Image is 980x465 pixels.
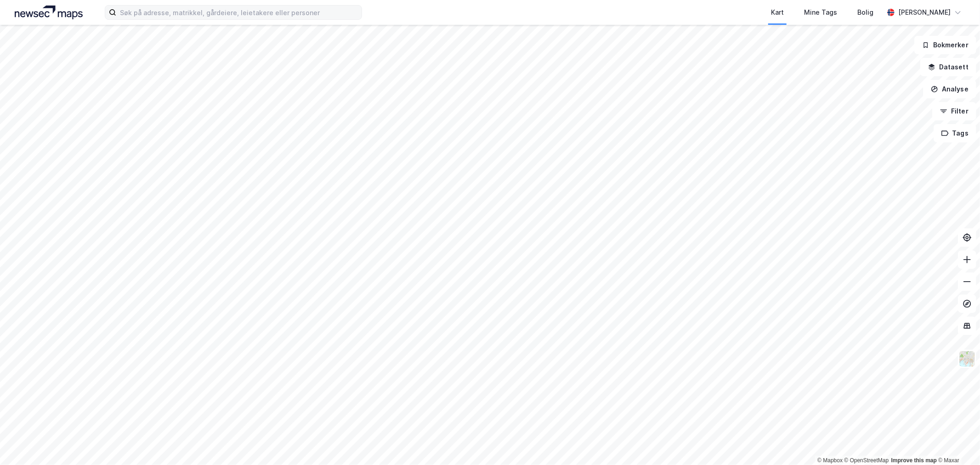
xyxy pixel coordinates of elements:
[116,6,362,19] input: Søk på adresse, matrikkel, gårdeiere, leietakere eller personer
[934,421,980,465] div: Kontrollprogram for chat
[771,7,784,18] div: Kart
[934,421,980,465] iframe: Chat Widget
[898,7,951,18] div: [PERSON_NAME]
[804,7,837,18] div: Mine Tags
[15,6,83,19] img: logo.a4113a55bc3d86da70a041830d287a7e.svg
[857,7,873,18] div: Bolig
